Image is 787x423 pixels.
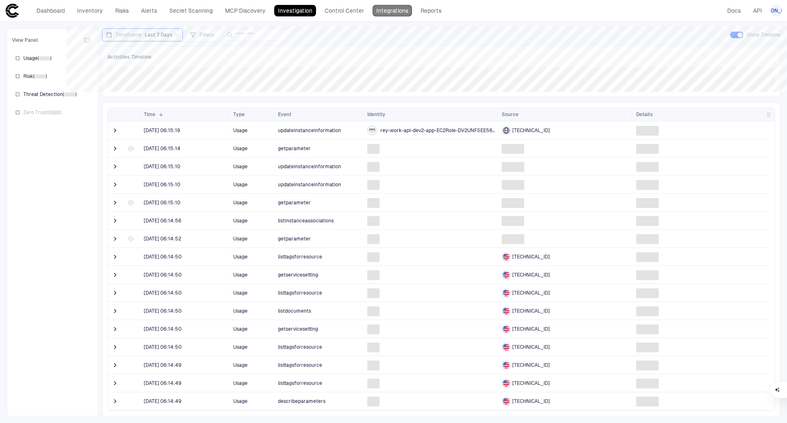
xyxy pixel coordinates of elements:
[512,127,550,134] span: [TECHNICAL_ID]
[166,5,216,16] a: Secret Scanning
[503,344,510,350] div: United States
[144,163,180,170] span: [DATE] 06:15:10
[137,5,161,16] a: Alerts
[278,344,322,350] span: listtagsforresource
[233,303,271,319] span: Usage
[233,249,271,265] span: Usage
[503,398,510,405] div: United States
[12,37,38,43] span: View Panel
[144,308,182,314] span: [DATE] 06:14:50
[503,380,510,386] div: United States
[23,55,52,62] span: Usage ( )
[33,5,68,16] a: Dashboard
[144,145,180,152] div: 9/4/2025 13:15:14 (GMT+00:00 UTC)
[503,308,510,314] img: US
[116,32,141,38] span: Timeframe
[144,217,181,224] span: [DATE] 06:14:56
[23,109,61,116] span: Zero Trust ( )
[321,5,368,16] a: Control Center
[144,380,181,386] div: 9/4/2025 13:14:49 (GMT+00:00 UTC)
[144,236,181,242] div: 9/4/2025 13:14:52 (GMT+00:00 UTC)
[636,111,653,118] span: Details
[233,213,271,229] span: Usage
[278,272,318,278] span: getservicesetting
[144,290,182,296] div: 9/4/2025 13:14:50 (GMT+00:00 UTC)
[144,181,180,188] div: 9/4/2025 13:15:10 (GMT+00:00 UTC)
[144,111,155,118] span: Time
[278,254,322,260] span: listtagsforresource
[144,344,182,350] span: [DATE] 06:14:50
[503,290,510,296] div: United States
[23,91,77,98] span: Threat Detection ( )
[503,344,510,350] img: US
[503,326,510,332] img: US
[144,290,182,296] span: [DATE] 06:14:50
[503,362,510,368] img: US
[278,111,291,118] span: Event
[144,272,182,278] div: 9/4/2025 13:14:50 (GMT+00:00 UTC)
[278,164,341,169] span: updateinstanceinformation
[278,398,325,404] span: describeparameters
[144,127,180,134] span: [DATE] 06:15:19
[144,127,180,134] div: 9/4/2025 13:15:19 (GMT+00:00 UTC)
[233,122,271,139] span: Usage
[233,111,245,118] span: Type
[278,182,341,187] span: updateinstanceinformation
[233,267,271,283] span: Usage
[233,375,271,391] span: Usage
[73,5,107,16] a: Inventory
[512,290,550,296] span: [TECHNICAL_ID]
[107,54,151,60] span: Activities Timeline
[278,200,311,206] span: getparameter
[367,111,385,118] span: Identity
[233,339,271,355] span: Usage
[503,272,510,278] img: US
[278,290,322,296] span: listtagsforresource
[23,73,47,80] span: Risk ( )
[144,217,181,224] div: 9/4/2025 13:14:56 (GMT+00:00 UTC)
[278,128,341,133] span: updateinstanceinformation
[144,199,180,206] div: 9/4/2025 13:15:10 (GMT+00:00 UTC)
[512,254,550,260] span: [TECHNICAL_ID]
[512,326,550,332] span: [TECHNICAL_ID]
[144,199,180,206] span: [DATE] 06:15:10
[233,357,271,373] span: Usage
[144,380,181,386] span: [DATE] 06:14:49
[417,5,445,16] a: Reports
[373,5,412,16] a: Integrations
[233,321,271,337] span: Usage
[512,272,550,278] span: [TECHNICAL_ID]
[380,127,495,134] span: rey-work-api-dev2-app-EC2Role-DV2UNFSEE56A
[233,194,271,211] span: Usage
[278,218,334,224] span: listinstanceassociations
[278,146,311,151] span: getparameter
[200,32,214,38] span: Filters
[278,326,318,332] span: getservicesetting
[111,5,132,16] a: Risks
[503,308,510,314] div: United States
[233,176,271,193] span: Usage
[144,163,180,170] div: 9/4/2025 13:15:10 (GMT+00:00 UTC)
[144,326,182,332] span: [DATE] 06:14:50
[512,362,550,368] span: [TECHNICAL_ID]
[503,290,510,296] img: US
[503,398,510,405] img: US
[503,380,510,386] img: US
[127,236,134,242] div: User: arn:aws:sts::605024828399:assumed-role/operational-data-layer-de-GetLoanHandlerV2ServiceRo-...
[749,5,766,16] a: API
[233,231,271,247] span: Usage
[512,380,550,386] span: [TECHNICAL_ID]
[278,236,311,242] span: getparameter
[512,344,550,350] span: [TECHNICAL_ID]
[512,398,550,405] span: [TECHNICAL_ID]
[278,362,322,368] span: listtagsforresource
[278,380,322,386] span: listtagsforresource
[503,362,510,368] div: United States
[144,254,182,260] span: [DATE] 06:14:50
[144,145,180,152] span: [DATE] 06:15:14
[145,32,173,38] span: Last 7 Days
[274,5,316,16] a: Investigation
[144,398,181,405] span: [DATE] 06:14:49
[144,362,181,368] span: [DATE] 06:14:49
[144,308,182,314] div: 9/4/2025 13:14:50 (GMT+00:00 UTC)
